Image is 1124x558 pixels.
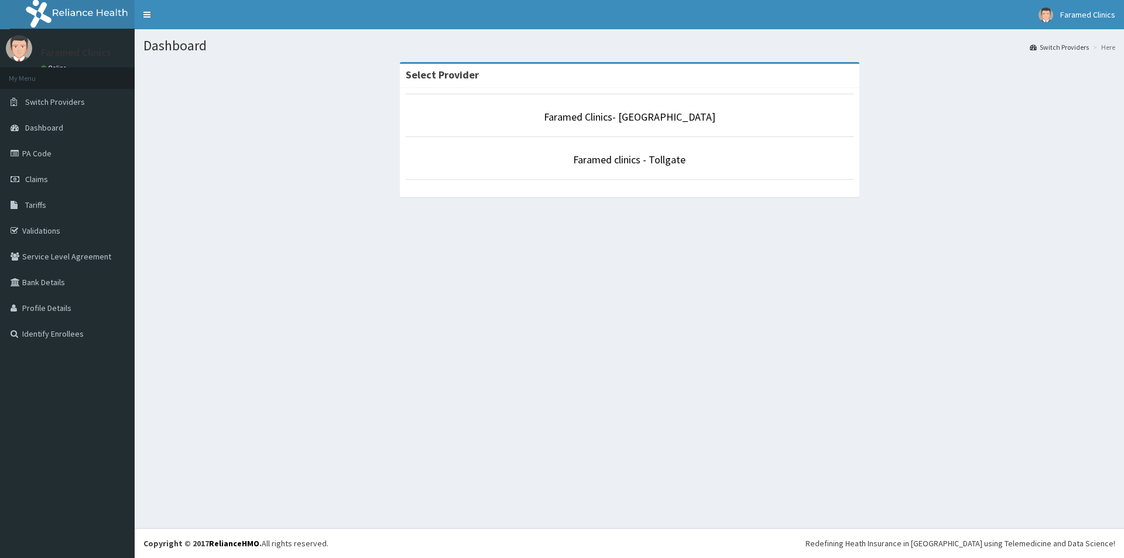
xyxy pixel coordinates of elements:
[806,538,1115,549] div: Redefining Heath Insurance in [GEOGRAPHIC_DATA] using Telemedicine and Data Science!
[1060,9,1115,20] span: Faramed Clinics
[406,68,479,81] strong: Select Provider
[25,122,63,133] span: Dashboard
[143,538,262,549] strong: Copyright © 2017 .
[25,97,85,107] span: Switch Providers
[573,153,686,166] a: Faramed clinics - Tollgate
[25,174,48,184] span: Claims
[41,47,111,58] p: Faramed Clinics
[209,538,259,549] a: RelianceHMO
[25,200,46,210] span: Tariffs
[41,64,69,72] a: Online
[1030,42,1089,52] a: Switch Providers
[143,38,1115,53] h1: Dashboard
[544,110,715,124] a: Faramed Clinics- [GEOGRAPHIC_DATA]
[135,528,1124,558] footer: All rights reserved.
[1090,42,1115,52] li: Here
[1039,8,1053,22] img: User Image
[6,35,32,61] img: User Image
